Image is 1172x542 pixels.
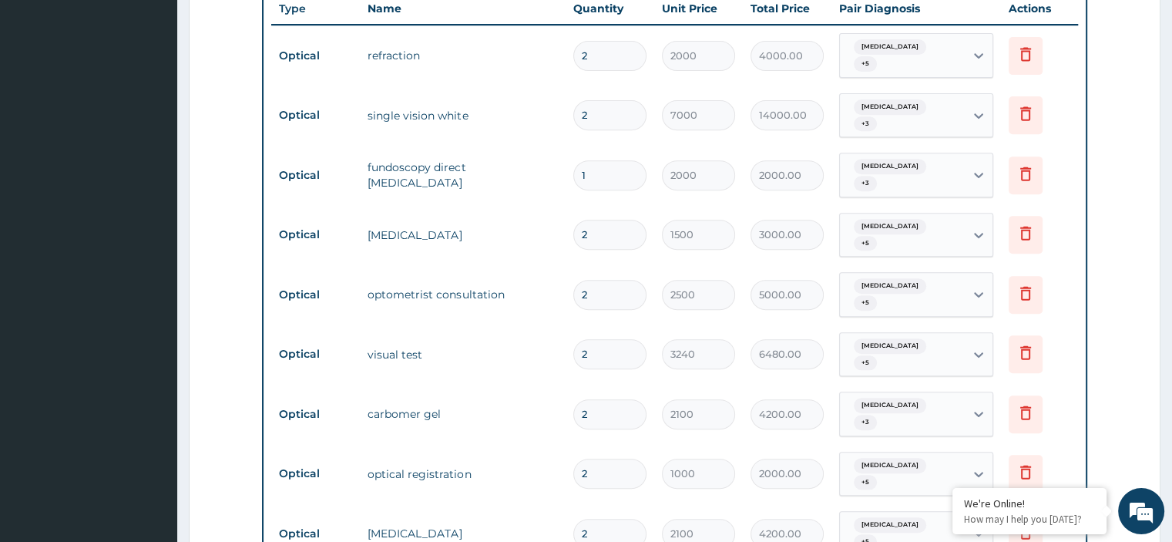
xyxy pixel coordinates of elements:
[854,475,877,490] span: + 5
[253,8,290,45] div: Minimize live chat window
[854,39,926,55] span: [MEDICAL_DATA]
[271,221,360,249] td: Optical
[854,56,877,72] span: + 5
[29,77,62,116] img: d_794563401_company_1708531726252_794563401
[854,278,926,294] span: [MEDICAL_DATA]
[89,169,213,325] span: We're online!
[360,279,565,310] td: optometrist consultation
[360,399,565,429] td: carbomer gel
[854,398,926,413] span: [MEDICAL_DATA]
[360,220,565,251] td: [MEDICAL_DATA]
[271,460,360,488] td: Optical
[854,355,877,371] span: + 5
[271,340,360,369] td: Optical
[360,339,565,370] td: visual test
[360,40,565,71] td: refraction
[854,236,877,251] span: + 5
[854,458,926,473] span: [MEDICAL_DATA]
[964,497,1095,510] div: We're Online!
[854,219,926,234] span: [MEDICAL_DATA]
[271,42,360,70] td: Optical
[854,116,877,132] span: + 3
[854,159,926,174] span: [MEDICAL_DATA]
[854,176,877,191] span: + 3
[854,99,926,115] span: [MEDICAL_DATA]
[854,295,877,311] span: + 5
[271,101,360,130] td: Optical
[964,513,1095,526] p: How may I help you today?
[854,517,926,533] span: [MEDICAL_DATA]
[271,281,360,309] td: Optical
[8,371,294,425] textarea: Type your message and hit 'Enter'
[360,100,565,131] td: single vision white
[854,338,926,354] span: [MEDICAL_DATA]
[360,152,565,198] td: fundoscopy direct [MEDICAL_DATA]
[360,459,565,490] td: optical registration
[80,86,259,106] div: Chat with us now
[271,161,360,190] td: Optical
[271,400,360,429] td: Optical
[854,415,877,430] span: + 3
